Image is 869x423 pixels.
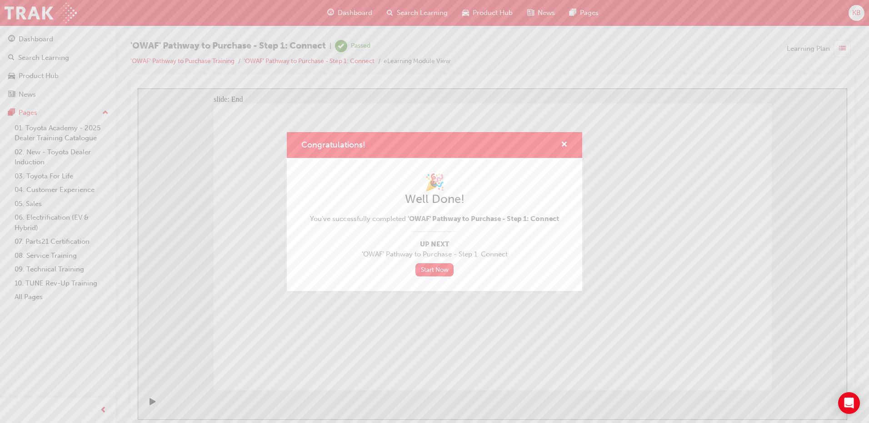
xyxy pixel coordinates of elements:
[561,139,568,151] button: cross-icon
[408,215,559,223] span: 'OWAF' Pathway to Purchase - Step 1: Connect
[310,172,559,192] h1: 🎉
[287,132,582,290] div: Congratulations!
[838,392,860,414] div: Open Intercom Messenger
[301,140,365,150] span: Congratulations!
[310,249,559,260] span: 'OWAF' Pathway to Purchase - Step 1: Connect
[415,263,454,276] a: Start Now
[310,214,559,224] span: You've successfully completed
[310,192,559,207] h2: Well Done!
[310,239,559,250] span: Up Next
[561,141,568,149] span: cross-icon
[5,309,20,325] button: Play (Ctrl+Alt+P)
[5,302,20,331] div: playback controls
